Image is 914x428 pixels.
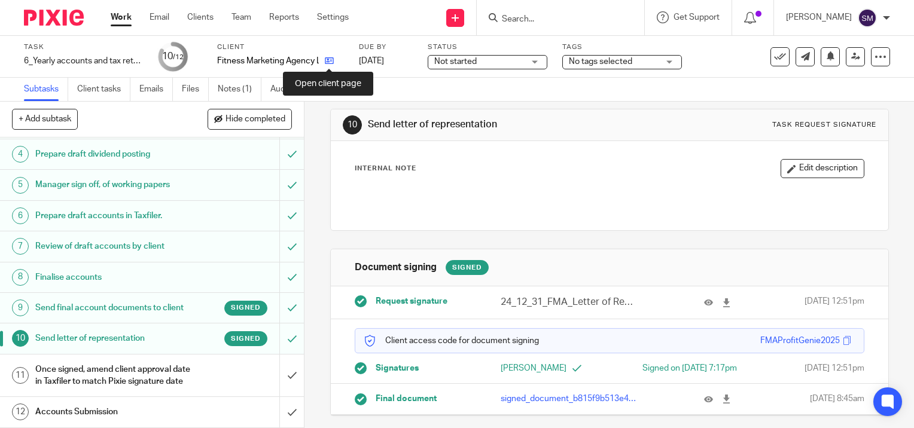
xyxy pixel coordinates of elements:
[217,42,344,52] label: Client
[231,334,261,344] span: Signed
[810,393,864,405] span: [DATE] 8:45am
[162,50,184,63] div: 10
[317,11,349,23] a: Settings
[77,78,130,101] a: Client tasks
[376,393,437,405] span: Final document
[217,55,319,67] p: Fitness Marketing Agency Ltd
[111,11,132,23] a: Work
[501,295,639,309] p: 24_12_31_FMA_Letter of Representation.pdf
[35,207,190,225] h1: Prepare draft accounts in Taxfiler.
[187,11,214,23] a: Clients
[628,362,737,374] div: Signed on [DATE] 7:17pm
[428,42,547,52] label: Status
[364,335,539,347] p: Client access code for document signing
[24,55,144,67] div: 6_Yearly accounts and tax return
[35,299,190,317] h1: Send final account documents to client
[772,120,876,130] div: Task request signature
[343,115,362,134] div: 10
[231,11,251,23] a: Team
[270,78,316,101] a: Audit logs
[12,238,29,255] div: 7
[150,11,169,23] a: Email
[760,335,840,347] div: FMAProfitGenie2025
[501,14,608,25] input: Search
[569,57,632,66] span: No tags selected
[35,176,190,194] h1: Manager sign off, of working papers
[359,42,413,52] label: Due by
[376,362,419,374] span: Signatures
[24,10,84,26] img: Pixie
[218,78,261,101] a: Notes (1)
[355,164,416,173] p: Internal Note
[805,362,864,374] span: [DATE] 12:51pm
[12,109,78,129] button: + Add subtask
[858,8,877,27] img: svg%3E
[12,207,29,224] div: 6
[12,367,29,384] div: 11
[12,403,29,420] div: 12
[12,177,29,194] div: 5
[35,268,190,286] h1: Finalise accounts
[35,329,190,347] h1: Send letter of representation
[781,159,864,178] button: Edit description
[376,295,447,307] span: Request signature
[674,13,720,22] span: Get Support
[182,78,209,101] a: Files
[501,393,639,405] p: signed_document_b815f9b513e447ea9448c855ee6dd763.pdf
[208,109,292,129] button: Hide completed
[446,260,489,275] div: Signed
[501,362,610,374] p: [PERSON_NAME]
[35,403,190,421] h1: Accounts Submission
[355,261,437,274] h1: Document signing
[35,237,190,255] h1: Review of draft accounts by client
[24,78,68,101] a: Subtasks
[368,118,635,131] h1: Send letter of representation
[24,42,144,52] label: Task
[173,54,184,60] small: /12
[231,302,261,313] span: Signed
[35,145,190,163] h1: Prepare draft dividend posting
[139,78,173,101] a: Emails
[562,42,682,52] label: Tags
[12,330,29,347] div: 10
[434,57,477,66] span: Not started
[12,269,29,286] div: 8
[12,299,29,316] div: 9
[226,115,285,124] span: Hide completed
[12,146,29,163] div: 4
[786,11,852,23] p: [PERSON_NAME]
[359,57,384,65] span: [DATE]
[269,11,299,23] a: Reports
[35,360,190,391] h1: Once signed, amend client approval date in Taxfiler to match Pixie signature date
[805,295,864,309] span: [DATE] 12:51pm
